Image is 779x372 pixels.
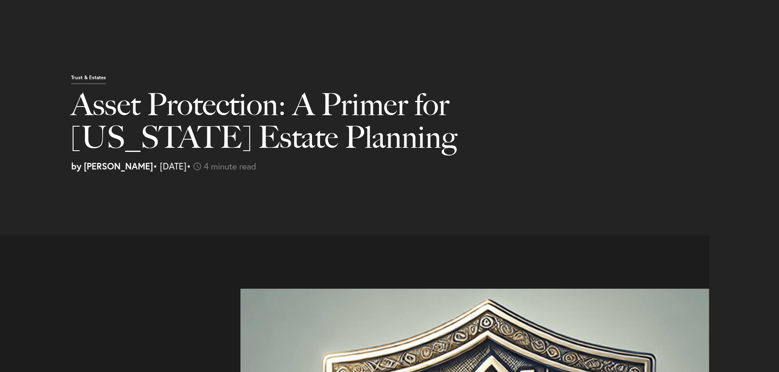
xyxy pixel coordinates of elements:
span: • [186,160,191,172]
p: • [DATE] [71,162,773,171]
p: Trust & Estates [71,75,106,84]
span: 4 minute read [204,160,256,172]
img: icon-time-light.svg [193,163,201,170]
strong: by [PERSON_NAME] [71,160,153,172]
h1: Asset Protection: A Primer for [US_STATE] Estate Planning [71,88,562,162]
